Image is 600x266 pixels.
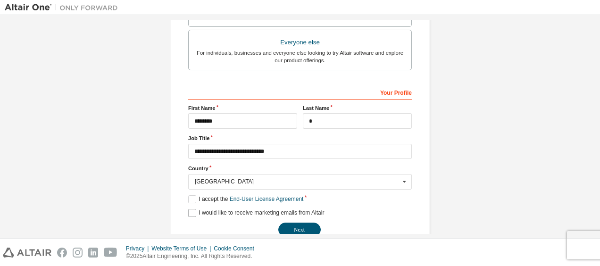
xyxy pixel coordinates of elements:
img: linkedin.svg [88,248,98,258]
label: I would like to receive marketing emails from Altair [188,209,324,217]
img: Altair One [5,3,123,12]
label: Last Name [303,104,412,112]
img: altair_logo.svg [3,248,51,258]
label: Country [188,165,412,172]
div: Cookie Consent [214,245,259,252]
div: Your Profile [188,84,412,100]
p: © 2025 Altair Engineering, Inc. All Rights Reserved. [126,252,260,260]
img: instagram.svg [73,248,83,258]
label: First Name [188,104,297,112]
div: Website Terms of Use [151,245,214,252]
div: Privacy [126,245,151,252]
div: Everyone else [194,36,406,49]
img: facebook.svg [57,248,67,258]
a: End-User License Agreement [230,196,304,202]
div: [GEOGRAPHIC_DATA] [195,179,400,184]
label: Job Title [188,134,412,142]
img: youtube.svg [104,248,117,258]
div: For individuals, businesses and everyone else looking to try Altair software and explore our prod... [194,49,406,64]
label: I accept the [188,195,303,203]
button: Next [278,223,321,237]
